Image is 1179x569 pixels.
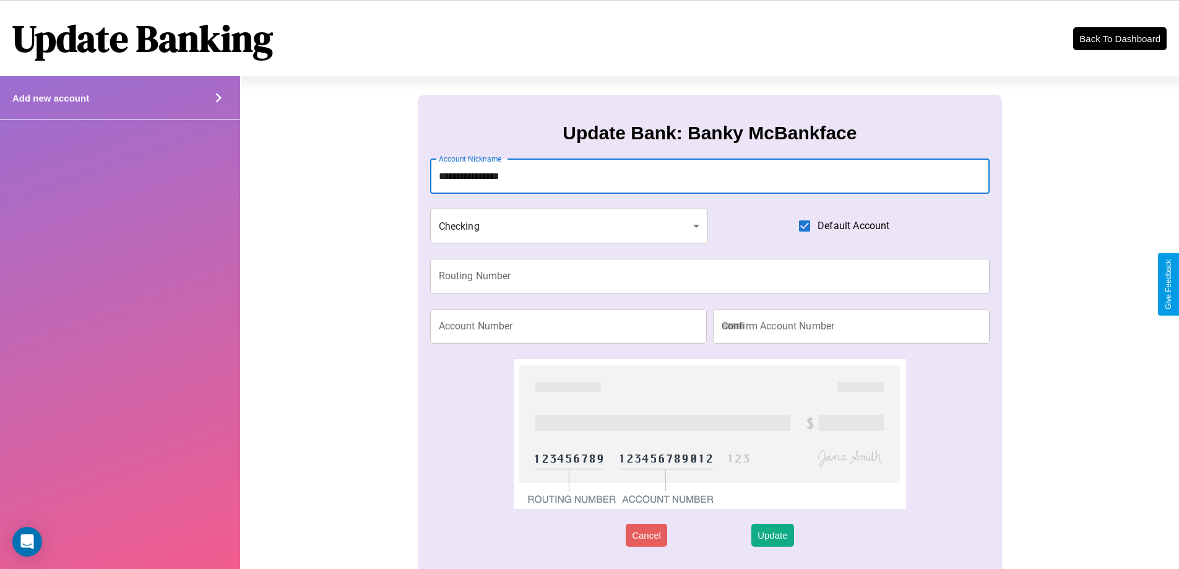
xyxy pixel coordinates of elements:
button: Update [751,524,793,547]
h3: Update Bank: Banky McBankface [563,123,857,144]
h4: Add new account [12,93,89,103]
span: Default Account [818,219,889,233]
button: Cancel [626,524,667,547]
img: check [514,359,905,509]
button: Back To Dashboard [1073,27,1167,50]
label: Account Nickname [439,154,502,164]
div: Checking [430,209,709,243]
div: Open Intercom Messenger [12,527,42,557]
h1: Update Banking [12,13,273,64]
div: Give Feedback [1164,259,1173,310]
